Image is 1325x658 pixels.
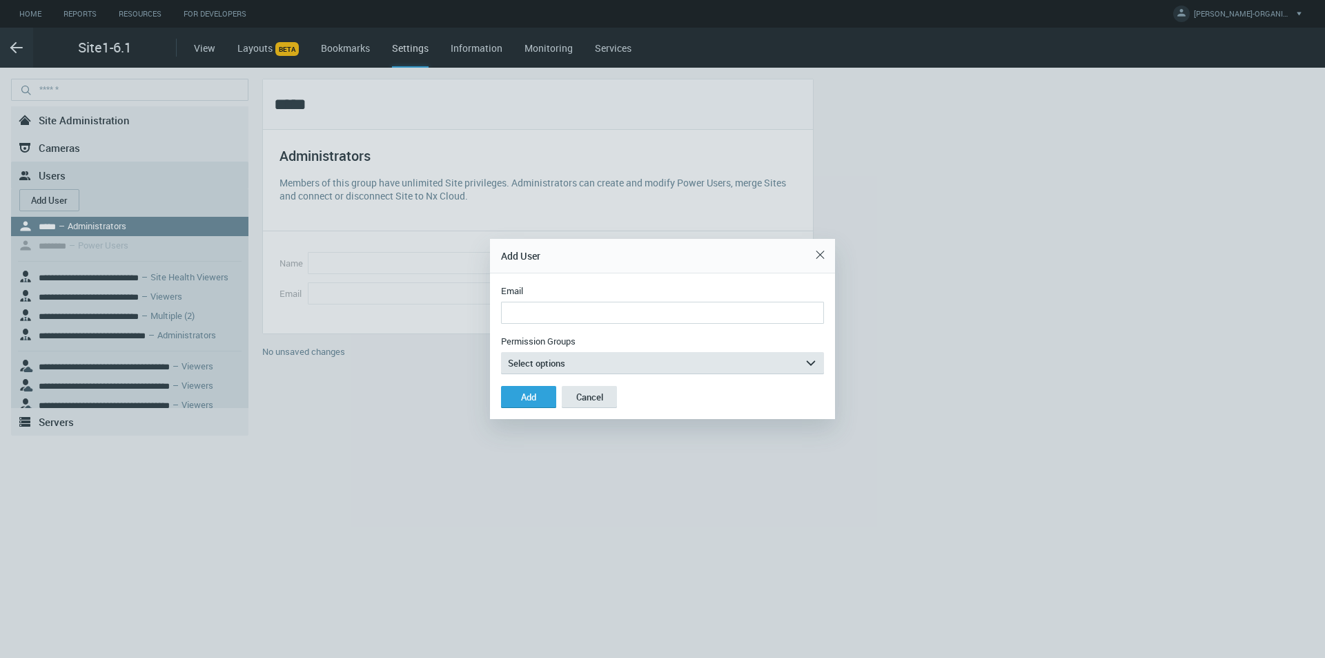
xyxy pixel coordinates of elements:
[501,248,540,264] h1: Add User
[809,244,831,266] button: Close
[501,336,576,347] label: Permission Groups
[562,386,617,408] button: Cancel
[521,391,536,403] div: Add
[508,357,565,369] span: Select options
[501,352,824,374] button: Select options
[501,285,523,296] label: Email
[501,386,556,408] button: Add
